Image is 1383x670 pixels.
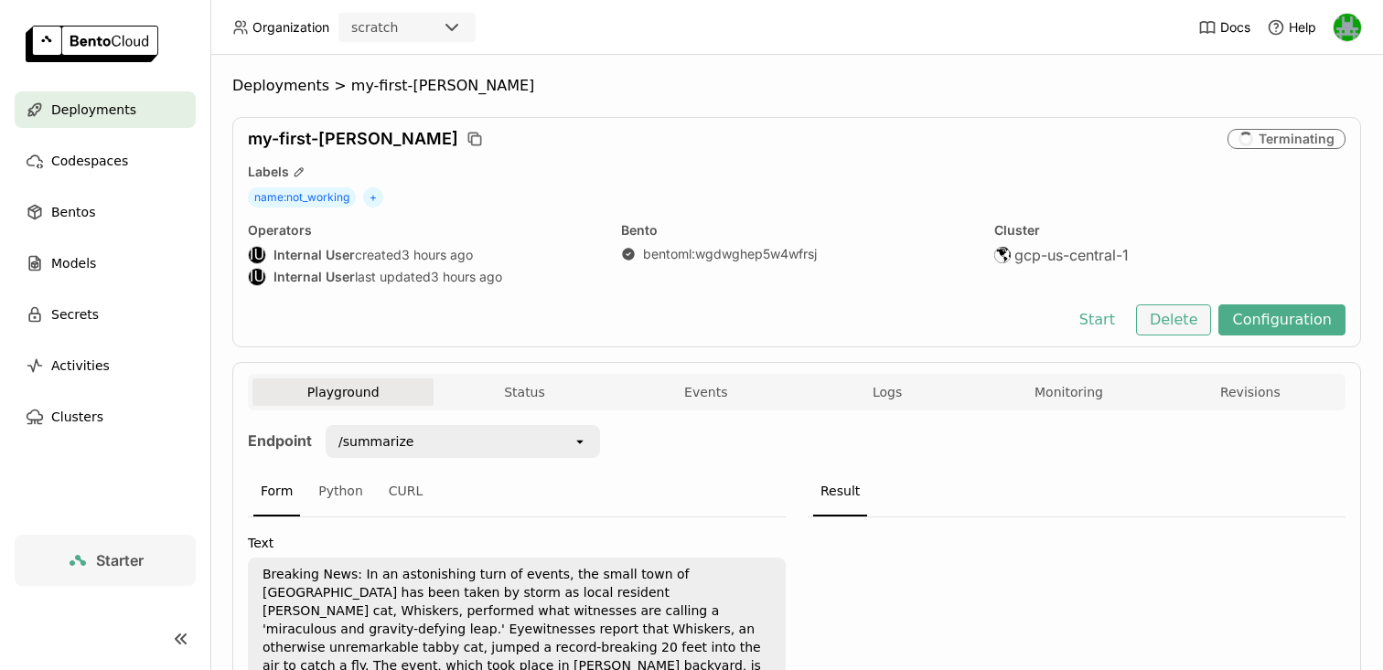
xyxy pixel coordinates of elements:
[51,201,95,223] span: Bentos
[402,247,473,263] span: 3 hours ago
[51,252,96,274] span: Models
[363,187,383,207] span: +
[616,378,797,406] button: Events
[643,246,817,262] a: bentoml:wgdwghep5w4wfrsj
[51,303,99,325] span: Secrets
[51,406,103,428] span: Clusters
[96,551,144,569] span: Starter
[15,296,196,333] a: Secrets
[400,19,402,37] input: Selected scratch.
[15,194,196,230] a: Bentos
[338,432,413,451] div: /summarize
[248,268,266,286] div: Internal User
[1160,378,1341,406] button: Revisions
[248,536,786,550] label: Text
[248,187,356,207] span: name : not_working
[1238,132,1253,146] i: loading
[248,246,599,264] div: created
[994,222,1345,239] div: Cluster
[351,77,535,95] span: my-first-[PERSON_NAME]
[252,378,434,406] button: Playground
[329,77,351,95] span: >
[1228,129,1345,149] div: Terminating
[978,378,1159,406] button: Monitoring
[1267,18,1316,37] div: Help
[248,164,1345,180] div: Labels
[1220,19,1250,36] span: Docs
[1334,14,1361,41] img: Sean Hickey
[248,222,599,239] div: Operators
[813,467,867,516] div: Result
[248,246,266,264] div: Internal User
[15,143,196,179] a: Codespaces
[1014,246,1129,264] span: gcp-us-central-1
[273,269,355,285] strong: Internal User
[1289,19,1316,36] span: Help
[51,150,128,172] span: Codespaces
[248,431,312,450] strong: Endpoint
[15,347,196,384] a: Activities
[252,19,329,36] span: Organization
[381,467,431,516] div: CURL
[1198,18,1250,37] a: Docs
[573,434,587,449] svg: open
[232,77,1361,95] nav: Breadcrumbs navigation
[273,247,355,263] strong: Internal User
[351,18,398,37] div: scratch
[15,245,196,282] a: Models
[431,269,502,285] span: 3 hours ago
[51,99,136,121] span: Deployments
[51,355,110,377] span: Activities
[434,378,615,406] button: Status
[253,467,300,516] div: Form
[311,467,370,516] div: Python
[621,222,972,239] div: Bento
[1066,304,1129,335] button: Start
[232,77,329,95] span: Deployments
[1218,304,1345,335] button: Configuration
[415,432,417,451] input: Selected /summarize.
[248,129,458,149] span: my-first-[PERSON_NAME]
[15,399,196,435] a: Clusters
[15,91,196,128] a: Deployments
[249,247,265,263] div: IU
[1136,304,1212,335] button: Delete
[26,26,158,62] img: logo
[249,269,265,285] div: IU
[248,268,599,286] div: last updated
[873,384,902,400] span: Logs
[15,535,196,586] a: Starter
